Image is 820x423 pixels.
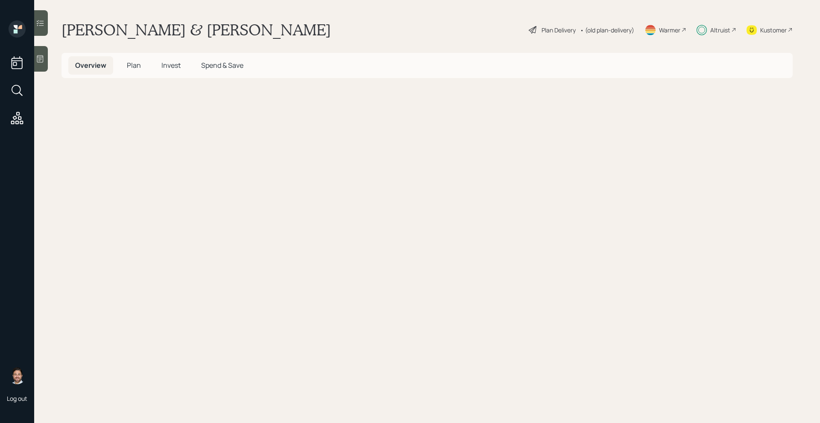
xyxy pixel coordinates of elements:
span: Spend & Save [201,61,243,70]
div: Log out [7,394,27,403]
div: Kustomer [760,26,787,35]
span: Overview [75,61,106,70]
img: michael-russo-headshot.png [9,367,26,384]
div: Plan Delivery [542,26,576,35]
h1: [PERSON_NAME] & [PERSON_NAME] [61,20,331,39]
div: Altruist [710,26,730,35]
span: Invest [161,61,181,70]
div: • (old plan-delivery) [580,26,634,35]
span: Plan [127,61,141,70]
div: Warmer [659,26,680,35]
